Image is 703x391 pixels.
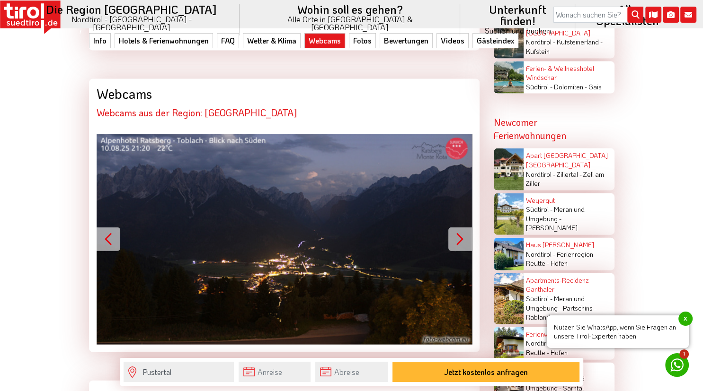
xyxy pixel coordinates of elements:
[557,170,582,179] span: Zillertal -
[678,312,693,326] span: x
[526,170,604,188] span: Zell am Ziller
[680,7,696,23] i: Kontakt
[645,7,661,23] i: Karte öffnen
[97,134,472,345] img: webcam
[526,294,552,303] span: Südtirol -
[547,315,689,348] span: Nutzen Sie WhatsApp, wenn Sie Fragen an unsere Tirol-Experten haben
[472,26,563,35] small: Suchen und buchen
[97,107,472,118] h2: Webcams aus der Region: [GEOGRAPHIC_DATA]
[526,250,593,268] span: Ferienregion Reutte -
[526,240,594,249] a: Haus [PERSON_NAME]
[97,227,120,251] button: Previous
[239,362,311,382] input: Anreise
[679,349,689,359] span: 1
[551,348,568,357] span: Höfen
[124,362,234,382] input: Wo soll's hingehen?
[526,330,605,339] a: Ferienwohnung Haus Dreer
[526,339,593,357] span: Ferienregion Reutte -
[526,151,608,169] a: Apart [GEOGRAPHIC_DATA] [GEOGRAPHIC_DATA]
[526,170,555,179] span: Nordtirol -
[551,259,568,268] span: Höfen
[526,205,585,223] span: Meran und Umgebung -
[526,64,594,82] a: Ferien- & Wellnesshotel Windschar
[663,7,679,23] i: Fotogalerie
[494,116,566,141] strong: Newcomer Ferienwohnungen
[97,87,472,101] div: Webcams
[665,353,689,377] a: 1 Nutzen Sie WhatsApp, wenn Sie Fragen an unsere Tirol-Experten habenx
[588,82,602,91] span: Gais
[526,82,552,91] span: Südtirol -
[35,15,228,31] small: Nordtirol - [GEOGRAPHIC_DATA] - [GEOGRAPHIC_DATA]
[526,304,596,322] span: Partschins - Rabland
[526,196,555,205] a: Weyergut
[526,47,550,56] span: Kufstein
[553,7,643,23] input: Wonach suchen Sie?
[526,294,585,313] span: Meran und Umgebung -
[526,339,555,348] span: Nordtirol -
[526,250,555,259] span: Nordtirol -
[526,276,589,294] a: Apartments-Recidenz Ganthaler
[526,223,578,232] span: [PERSON_NAME]
[448,227,472,251] button: Next
[392,362,580,382] button: Jetzt kostenlos anfragen
[251,15,449,31] small: Alle Orte in [GEOGRAPHIC_DATA] & [GEOGRAPHIC_DATA]
[554,82,587,91] span: Dolomiten -
[315,362,387,382] input: Abreise
[526,205,552,214] span: Südtirol -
